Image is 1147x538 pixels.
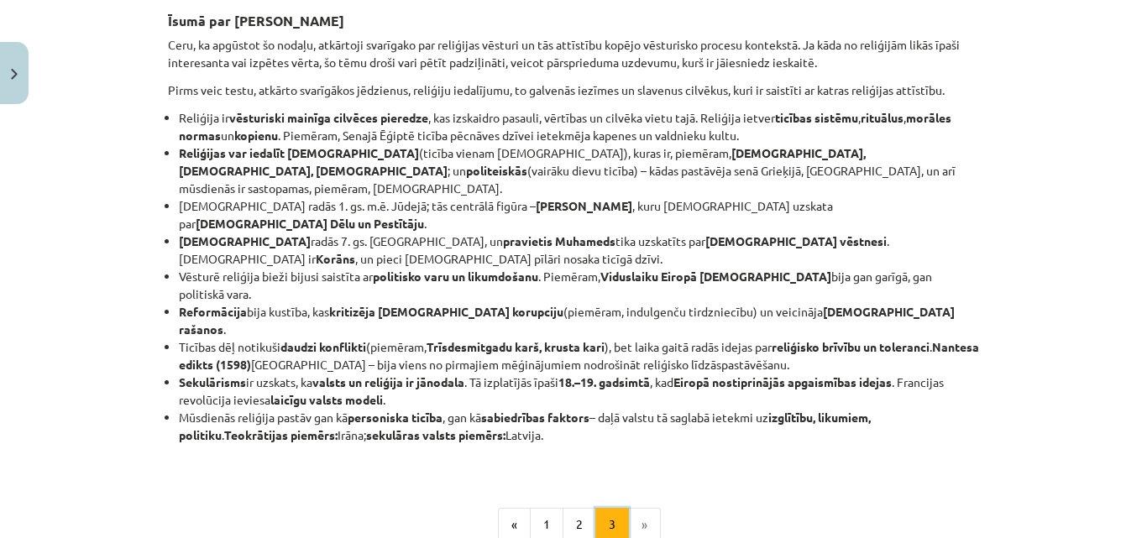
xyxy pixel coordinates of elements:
b: [DEMOGRAPHIC_DATA] [179,233,311,248]
b: 18.–19. gadsimtā [558,374,650,389]
li: (ticība vienam [DEMOGRAPHIC_DATA]), kuras ir, piemēram, ; un (vairāku dievu ticība) – kādas pastā... [179,144,979,197]
b: [DEMOGRAPHIC_DATA] rašanos [179,304,955,337]
b: izglītību, likumiem, politiku [179,410,871,442]
b: [DEMOGRAPHIC_DATA] Dēlu un Pestītāju [196,216,424,231]
b: pravietis Muhameds [503,233,615,248]
b: reliģisko brīvību un toleranci [772,339,930,354]
b: [DEMOGRAPHIC_DATA] vēstnesi [705,233,887,248]
b: sekulāras valsts piemērs: [366,427,505,442]
b: Trīsdesmitgadu karš, krusta kari [427,339,605,354]
li: Ticības dēļ notikuši (piemēram, ), bet laika gaitā radās idejas par . [GEOGRAPHIC_DATA] – bija vi... [179,338,979,373]
p: Pirms veic testu, atkārto svarīgākos jēdzienus, reliģiju iedalījumu, to galvenās iezīmes un slave... [168,81,979,99]
b: personiska ticība [348,410,443,425]
b: ticības sistēmu [775,110,858,125]
b: kopienu [234,128,278,143]
b: kritizēja [DEMOGRAPHIC_DATA] korupciju [329,304,563,319]
b: Sekulārisms [179,374,246,389]
b: Viduslaiku Eiropā [DEMOGRAPHIC_DATA] [600,269,831,284]
b: Korāns [316,251,355,266]
li: Mūsdienās reliģija pastāv gan kā , gan kā – daļā valstu tā saglabā ietekmi uz . Irāna; Latvija. [179,409,979,444]
li: Vēsturē reliģija bieži bijusi saistīta ar . Piemēram, bija gan garīgā, gan politiskā vara. [179,268,979,303]
li: [DEMOGRAPHIC_DATA] radās 1. gs. m.ē. Jūdejā; tās centrālā figūra – , kuru [DEMOGRAPHIC_DATA] uzsk... [179,197,979,232]
p: Ceru, ka apgūstot šo nodaļu, atkārtoji svarīgako par reliģijas vēsturi un tās attīstību kopējo vē... [168,36,979,71]
b: Reliģijas var iedalīt [DEMOGRAPHIC_DATA] [179,145,419,160]
li: bija kustība, kas (piemēram, indulgenču tirdzniecību) un veicināja . [179,303,979,338]
strong: Īsumā par [PERSON_NAME] [168,12,344,29]
b: vēsturiski mainīga cilvēces pieredze [229,110,428,125]
b: laicīgu valsts modeli [270,392,383,407]
b: morāles normas [179,110,951,143]
b: [DEMOGRAPHIC_DATA], [DEMOGRAPHIC_DATA], [DEMOGRAPHIC_DATA] [179,145,866,178]
b: sabiedrības faktors [481,410,589,425]
b: Eiropā nostiprinājās apgaismības idejas [673,374,892,389]
li: Reliģija ir , kas izskaidro pasauli, vērtības un cilvēka vietu tajā. Reliģija ietver , , un . Pie... [179,109,979,144]
b: politeiskās [466,163,527,178]
li: ir uzskats, ka . Tā izplatījās īpaši , kad . Francijas revolūcija ieviesa . [179,373,979,409]
li: radās 7. gs. [GEOGRAPHIC_DATA], un tika uzskatīts par . [DEMOGRAPHIC_DATA] ir , un pieci [DEMOGRA... [179,232,979,268]
img: icon-close-lesson-0947bae3869378f0d4975bcd49f059093ad1ed9edebbc8119c70593378902aed.svg [11,69,18,80]
b: [PERSON_NAME] [536,198,632,213]
b: Reformācija [179,304,247,319]
b: Teokrātijas piemērs: [224,427,338,442]
b: rituālus [861,110,903,125]
b: Nantesa edikts (1598) [179,339,979,372]
b: politisko varu un likumdošanu [373,269,538,284]
b: daudzi konflikti [280,339,366,354]
b: valsts un reliģija ir jānodala [312,374,464,389]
